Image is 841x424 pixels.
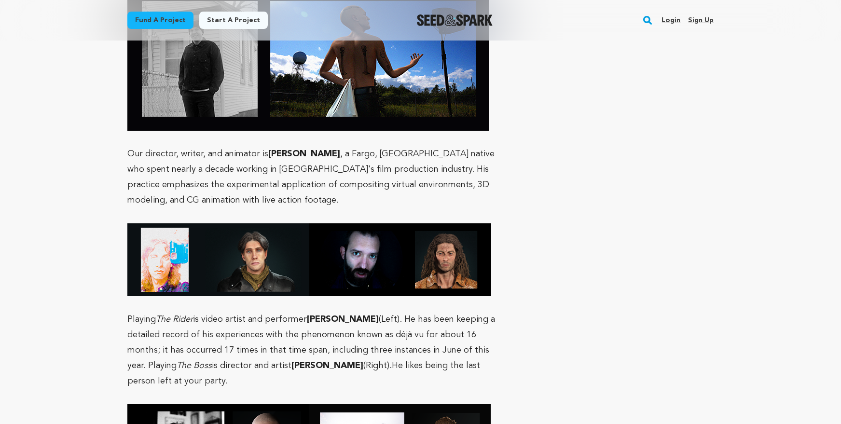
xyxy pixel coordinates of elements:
[177,361,212,370] em: The Boss
[662,13,680,28] a: Login
[127,223,491,296] img: 1753396793-castbanner2.png
[199,12,268,29] a: Start a project
[156,315,193,324] em: The Rider
[127,312,503,389] p: Playing is video artist and performer (Left). He has been keeping a detailed record of his experi...
[127,146,503,208] p: Our director, writer, and animator is , a Fargo, [GEOGRAPHIC_DATA] native who spent nearly a deca...
[417,14,493,26] a: Seed&Spark Homepage
[688,13,714,28] a: Sign up
[127,12,193,29] a: Fund a project
[417,14,493,26] img: Seed&Spark Logo Dark Mode
[291,361,363,370] strong: [PERSON_NAME]
[268,150,340,158] strong: [PERSON_NAME]
[307,315,379,324] strong: [PERSON_NAME]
